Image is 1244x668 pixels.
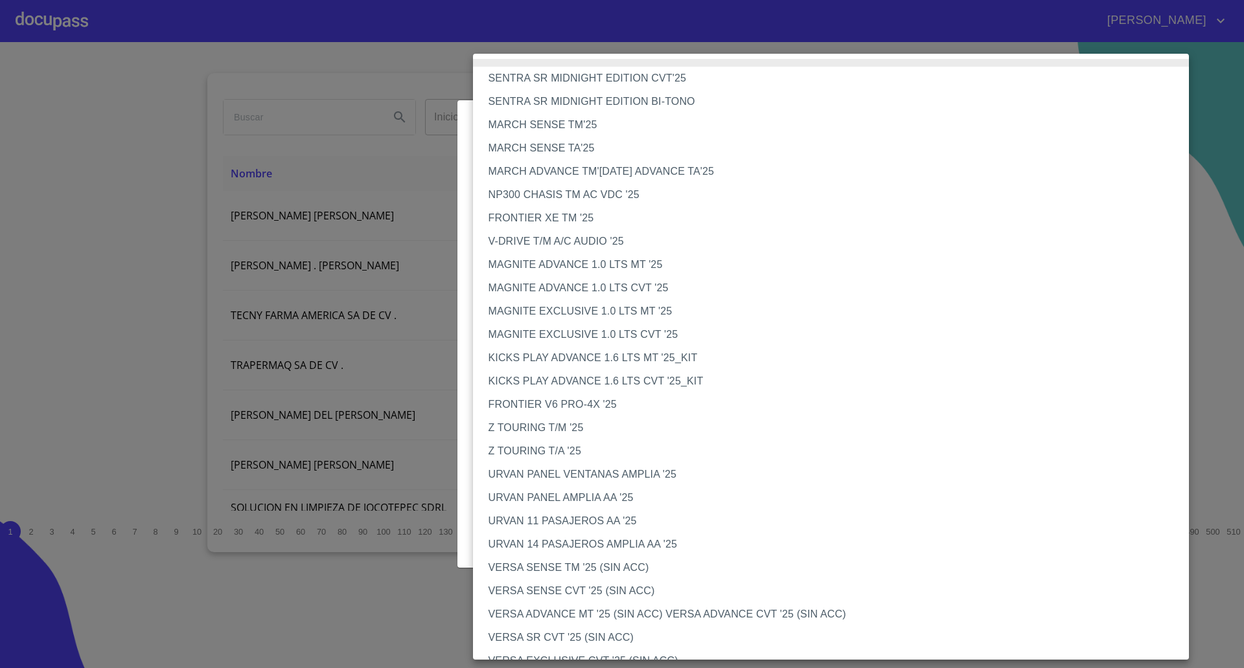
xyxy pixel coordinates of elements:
li: MAGNITE ADVANCE 1.0 LTS MT '25 [473,253,1202,276]
li: VERSA SENSE TM '25 (SIN ACC) [473,556,1202,579]
li: URVAN PANEL VENTANAS AMPLIA '25 [473,463,1202,486]
li: VERSA SR CVT '25 (SIN ACC) [473,626,1202,649]
li: V-DRIVE T/M A/C AUDIO '25 [473,230,1202,253]
li: MAGNITE ADVANCE 1.0 LTS CVT '25 [473,276,1202,300]
li: KICKS PLAY ADVANCE 1.6 LTS MT '25_KIT [473,346,1202,370]
li: Z TOURING T/M '25 [473,416,1202,440]
li: KICKS PLAY ADVANCE 1.6 LTS CVT '25_KIT [473,370,1202,393]
li: SENTRA SR MIDNIGHT EDITION BI-TONO [473,90,1202,113]
li: URVAN 14 PASAJEROS AMPLIA AA '25 [473,533,1202,556]
li: Z TOURING T/A '25 [473,440,1202,463]
li: SENTRA SR MIDNIGHT EDITION CVT'25 [473,67,1202,90]
li: VERSA ADVANCE MT '25 (SIN ACC) VERSA ADVANCE CVT '25 (SIN ACC) [473,603,1202,626]
li: FRONTIER XE TM '25 [473,206,1202,230]
li: VERSA SENSE CVT '25 (SIN ACC) [473,579,1202,603]
li: MAGNITE EXCLUSIVE 1.0 LTS MT '25 [473,300,1202,323]
li: URVAN 11 PASAJEROS AA '25 [473,509,1202,533]
li: MARCH ADVANCE TM'[DATE] ADVANCE TA'25 [473,160,1202,183]
li: MAGNITE EXCLUSIVE 1.0 LTS CVT '25 [473,323,1202,346]
li: NP300 CHASIS TM AC VDC '25 [473,183,1202,206]
li: MARCH SENSE TA'25 [473,137,1202,160]
li: MARCH SENSE TM'25 [473,113,1202,137]
li: URVAN PANEL AMPLIA AA '25 [473,486,1202,509]
li: FRONTIER V6 PRO-4X '25 [473,393,1202,416]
